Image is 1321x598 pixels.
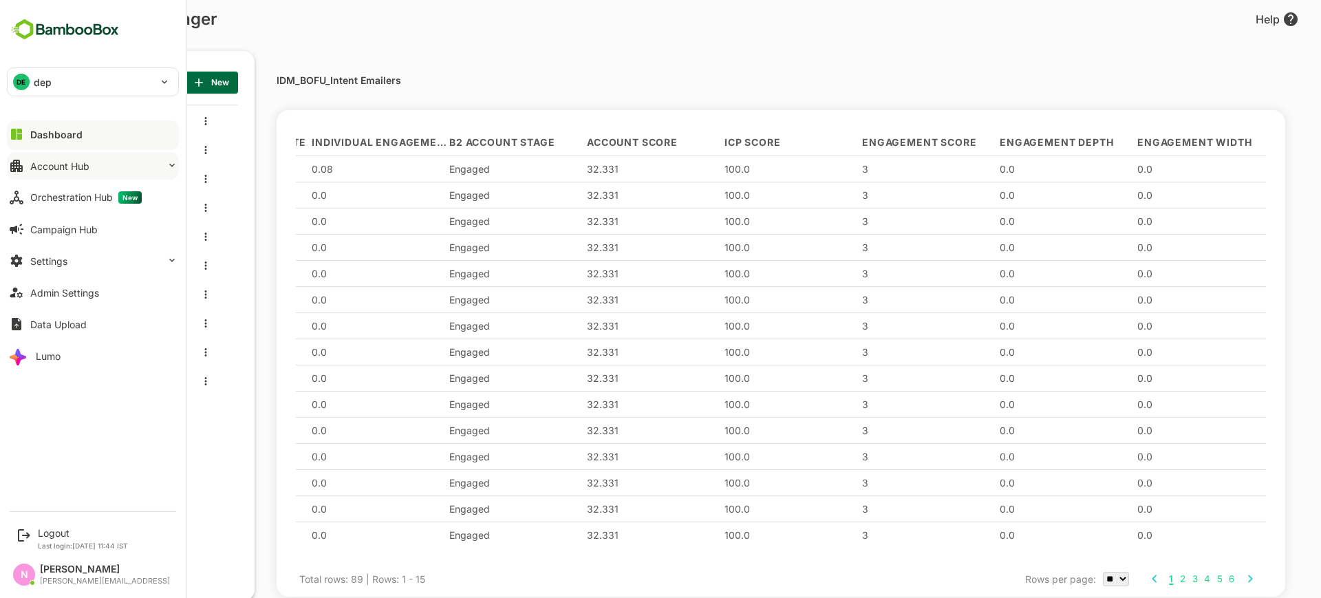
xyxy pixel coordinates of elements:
[401,529,517,541] div: Engaged
[539,451,654,462] div: 32.331
[814,398,930,410] div: 3
[401,398,517,410] div: Engaged
[251,564,377,593] div: Total rows: 89 | Rows: 1 - 15
[676,451,792,462] div: 100.0
[539,215,654,227] div: 32.331
[7,17,123,43] img: BambooboxFullLogoMark.5f36c76dfaba33ec1ec1367b70bb1252.svg
[676,398,792,410] div: 100.0
[1089,503,1205,515] div: 0.0
[401,138,506,147] span: B2 Account Stage
[814,268,930,279] div: 3
[30,319,87,330] div: Data Upload
[539,294,654,306] div: 32.331
[1089,138,1203,147] span: Engagement Width
[401,215,517,227] div: Engaged
[952,189,1067,201] div: 0.0
[952,398,1067,410] div: 0.0
[137,72,190,94] button: New
[38,542,128,550] p: Last login: [DATE] 11:44 IST
[264,189,379,201] div: 0.0
[539,320,654,332] div: 32.331
[401,320,517,332] div: Engaged
[40,347,120,359] span: IDM_TOFU_Nurture Email_HubSpotContacts
[264,503,379,515] div: 0.0
[952,503,1067,515] div: 0.0
[40,231,64,243] span: IDM
[952,138,1065,147] span: Engagement Depth
[13,564,35,586] div: N
[40,564,170,575] div: [PERSON_NAME]
[952,529,1067,541] div: 0.0
[1180,570,1188,587] button: 6
[264,425,379,436] div: 0.0
[7,342,179,370] button: Lumo
[952,425,1067,436] div: 0.0
[676,215,792,227] div: 100.0
[154,202,161,214] button: more actions
[952,477,1067,489] div: 0.0
[814,477,930,489] div: 3
[539,242,654,253] div: 32.331
[154,115,161,127] button: more actions
[1089,215,1205,227] div: 0.0
[13,74,30,90] div: DE
[676,346,792,358] div: 100.0
[539,425,654,436] div: 32.331
[228,76,353,85] p: IDM_BOFU_Intent Emailers
[401,189,517,201] div: Engaged
[814,372,930,384] div: 3
[1207,11,1251,28] div: Help
[814,346,930,358] div: 3
[401,242,517,253] div: Engaged
[676,138,733,147] span: ICP Score
[539,189,654,201] div: 32.331
[264,477,379,489] div: 0.0
[401,477,517,489] div: Engaged
[1168,570,1175,587] button: 5
[539,138,630,147] span: Account Score
[977,573,1048,585] span: Rows per page:
[952,242,1067,253] div: 0.0
[34,75,52,89] p: dep
[154,231,161,243] button: more actions
[264,346,379,358] div: 0.0
[1155,570,1163,587] button: 4
[814,163,930,175] div: 3
[264,451,379,462] div: 0.0
[264,242,379,253] div: 0.0
[814,294,930,306] div: 3
[7,152,179,180] button: Account Hub
[264,529,379,541] div: 0.0
[264,372,379,384] div: 0.0
[1089,372,1205,384] div: 0.0
[1089,398,1205,410] div: 0.0
[7,184,179,211] button: Orchestration HubNew
[40,145,120,156] span: DEP_MOFU_Intent Emailers_1
[8,68,178,96] div: DEdep
[676,529,792,541] div: 100.0
[264,215,379,227] div: 0.0
[154,259,161,272] button: more actions
[401,503,517,515] div: Engaged
[676,242,792,253] div: 100.0
[1089,451,1205,462] div: 0.0
[952,372,1067,384] div: 0.0
[539,503,654,515] div: 32.331
[30,129,83,140] div: Dashboard
[814,529,930,541] div: 3
[154,144,161,156] button: more actions
[814,138,928,147] span: Engagement Score
[17,72,87,94] p: SEGMENT LIST
[30,160,89,172] div: Account Hub
[539,268,654,279] div: 32.331
[676,372,792,384] div: 100.0
[264,163,379,175] div: 0.08
[1143,570,1150,587] button: 3
[7,310,179,338] button: Data Upload
[814,503,930,515] div: 3
[30,255,67,267] div: Settings
[40,577,170,586] div: [PERSON_NAME][EMAIL_ADDRESS]
[952,163,1067,175] div: 0.0
[814,425,930,436] div: 3
[264,320,379,332] div: 0.0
